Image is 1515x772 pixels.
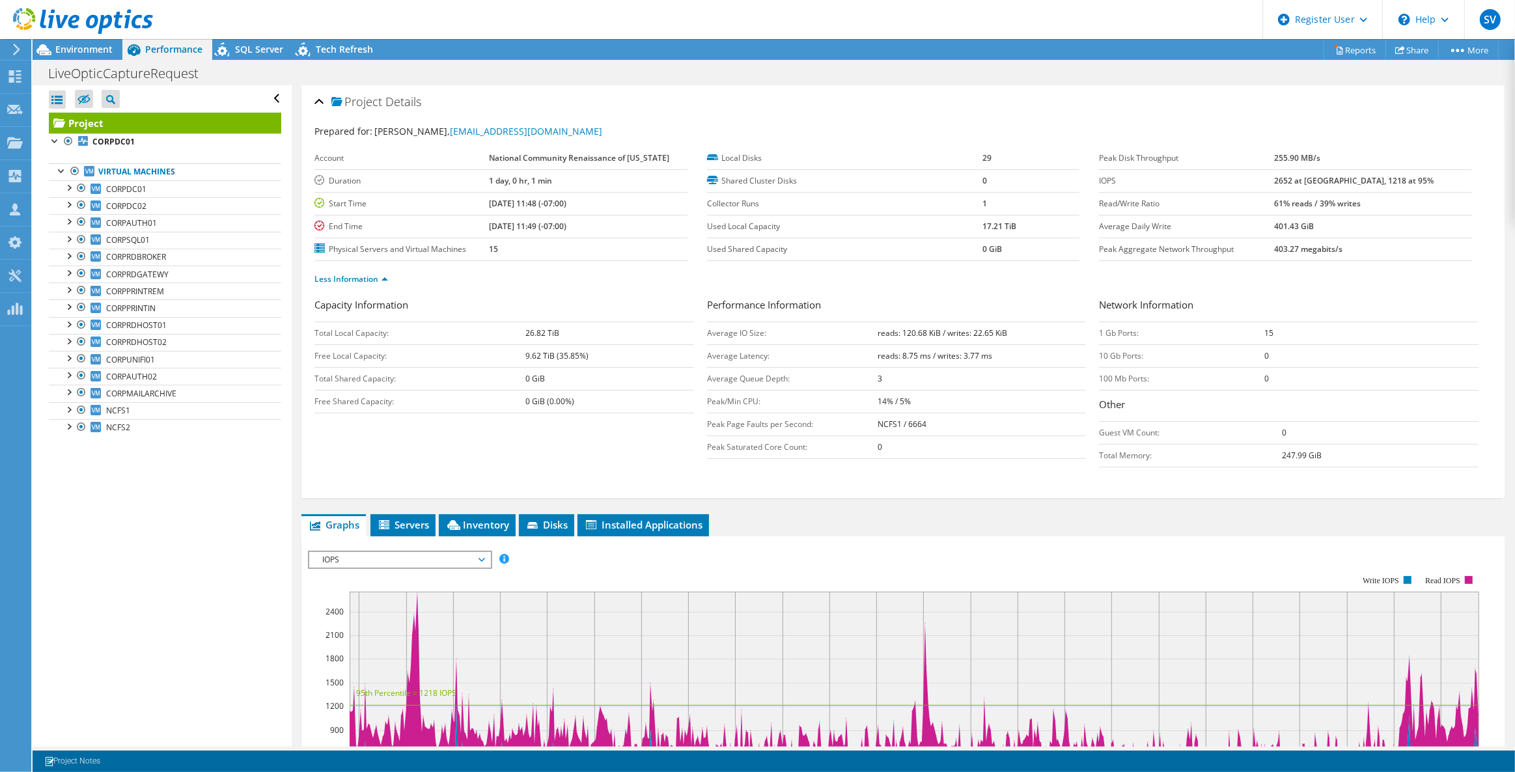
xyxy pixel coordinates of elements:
b: 0 [983,175,988,186]
a: NCFS1 [49,402,281,419]
span: NCFS2 [106,422,130,433]
label: Used Local Capacity [707,220,983,233]
span: CORPMAILARCHIVE [106,388,176,399]
span: CORPSQL01 [106,234,150,245]
b: 403.27 megabits/s [1274,243,1342,255]
b: 255.90 MB/s [1274,152,1320,163]
span: CORPDC01 [106,184,146,195]
b: NCFS1 / 6664 [878,419,926,430]
td: Total Memory: [1099,444,1282,467]
h3: Capacity Information [314,297,693,315]
label: Peak Disk Throughput [1099,152,1274,165]
b: National Community Renaissance of [US_STATE] [489,152,669,163]
span: Inventory [445,518,509,531]
td: Peak Page Faults per Second: [707,413,878,435]
label: End Time [314,220,489,233]
text: 2100 [326,629,344,641]
a: CORPDC01 [49,180,281,197]
span: CORPAUTH01 [106,217,157,228]
span: Disks [525,518,568,531]
label: Account [314,152,489,165]
a: CORPRDGATEWY [49,266,281,283]
h3: Network Information [1099,297,1478,315]
label: IOPS [1099,174,1274,187]
a: CORPMAILARCHIVE [49,385,281,402]
td: 100 Mb Ports: [1099,367,1264,390]
b: 17.21 TiB [983,221,1017,232]
td: Guest VM Count: [1099,421,1282,444]
span: Installed Applications [584,518,702,531]
b: 0 GiB [983,243,1003,255]
span: CORPPRINTREM [106,286,164,297]
a: Share [1385,40,1439,60]
b: 15 [1264,327,1273,338]
text: 1200 [326,700,344,711]
a: NCFS2 [49,419,281,436]
label: Average Daily Write [1099,220,1274,233]
b: 15 [489,243,498,255]
label: Local Disks [707,152,983,165]
label: Collector Runs [707,197,983,210]
b: 0 [1264,373,1269,384]
td: Total Local Capacity: [314,322,525,344]
td: Average Queue Depth: [707,367,878,390]
b: 14% / 5% [878,396,911,407]
a: Less Information [314,273,388,284]
b: 3 [878,373,882,384]
td: Peak Saturated Core Count: [707,435,878,458]
b: reads: 120.68 KiB / writes: 22.65 KiB [878,327,1007,338]
a: CORPSQL01 [49,232,281,249]
h3: Performance Information [707,297,1086,315]
label: Physical Servers and Virtual Machines [314,243,489,256]
a: Virtual Machines [49,163,281,180]
span: SV [1480,9,1501,30]
span: CORPRDHOST02 [106,337,167,348]
td: Total Shared Capacity: [314,367,525,390]
td: 1 Gb Ports: [1099,322,1264,344]
span: CORPDC02 [106,200,146,212]
label: Peak Aggregate Network Throughput [1099,243,1274,256]
td: Average IO Size: [707,322,878,344]
b: 29 [983,152,992,163]
b: CORPDC01 [92,136,135,147]
label: Read/Write Ratio [1099,197,1274,210]
span: Servers [377,518,429,531]
b: 1 [983,198,988,209]
b: 2652 at [GEOGRAPHIC_DATA], 1218 at 95% [1274,175,1434,186]
td: Peak/Min CPU: [707,390,878,413]
span: IOPS [316,552,483,568]
a: CORPDC02 [49,197,281,214]
span: Details [385,94,421,109]
td: Average Latency: [707,344,878,367]
text: Read IOPS [1426,576,1461,585]
a: CORPDC01 [49,133,281,150]
a: Reports [1324,40,1386,60]
b: reads: 8.75 ms / writes: 3.77 ms [878,350,992,361]
a: CORPPRINTREM [49,283,281,299]
b: 9.62 TiB (35.85%) [525,350,589,361]
td: Free Local Capacity: [314,344,525,367]
svg: \n [1398,14,1410,25]
b: 61% reads / 39% writes [1274,198,1361,209]
span: Graphs [308,518,359,531]
span: CORPUNIFI01 [106,354,155,365]
span: CORPAUTH02 [106,371,157,382]
span: [PERSON_NAME], [374,125,602,137]
a: Project Notes [35,753,109,769]
td: Free Shared Capacity: [314,390,525,413]
span: Environment [55,43,113,55]
a: CORPRDHOST02 [49,334,281,351]
td: 10 Gb Ports: [1099,344,1264,367]
label: Duration [314,174,489,187]
span: Tech Refresh [316,43,373,55]
span: SQL Server [235,43,283,55]
b: 0 [878,441,882,452]
span: NCFS1 [106,405,130,416]
span: CORPPRINTIN [106,303,156,314]
text: 1500 [326,677,344,688]
b: [DATE] 11:49 (-07:00) [489,221,566,232]
label: Prepared for: [314,125,372,137]
h3: Other [1099,397,1478,415]
a: CORPRDBROKER [49,249,281,266]
span: Performance [145,43,202,55]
